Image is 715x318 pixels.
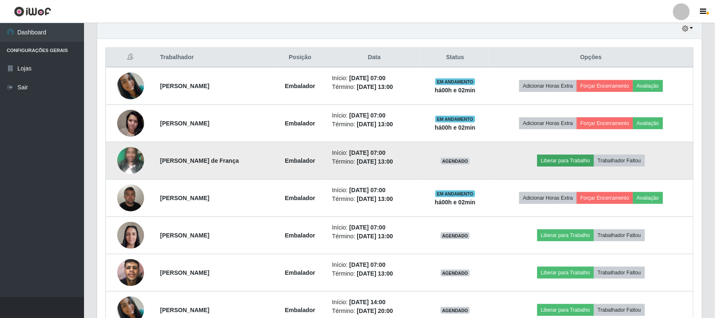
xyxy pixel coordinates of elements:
[160,232,209,239] strong: [PERSON_NAME]
[332,223,416,232] li: Início:
[117,217,144,253] img: 1738436502768.jpeg
[160,307,209,313] strong: [PERSON_NAME]
[332,261,416,269] li: Início:
[332,83,416,91] li: Término:
[357,121,393,128] time: [DATE] 13:00
[633,192,663,204] button: Avaliação
[357,233,393,240] time: [DATE] 13:00
[594,155,645,167] button: Trabalhador Faltou
[435,190,475,197] span: EM ANDAMENTO
[441,307,470,314] span: AGENDADO
[435,199,476,206] strong: há 00 h e 02 min
[160,157,239,164] strong: [PERSON_NAME] de França
[285,195,315,201] strong: Embalador
[519,80,577,92] button: Adicionar Horas Extra
[594,267,645,279] button: Trabalhador Faltou
[357,308,393,314] time: [DATE] 20:00
[117,143,144,178] img: 1713098995975.jpeg
[519,192,577,204] button: Adicionar Horas Extra
[350,75,386,81] time: [DATE] 07:00
[332,186,416,195] li: Início:
[435,124,476,131] strong: há 00 h e 02 min
[537,267,594,279] button: Liberar para Trabalho
[594,229,645,241] button: Trabalhador Faltou
[441,158,470,164] span: AGENDADO
[633,80,663,92] button: Avaliação
[285,157,315,164] strong: Embalador
[117,105,144,141] img: 1682608462576.jpeg
[160,195,209,201] strong: [PERSON_NAME]
[537,304,594,316] button: Liberar para Trabalho
[117,255,144,290] img: 1740069630829.jpeg
[332,195,416,203] li: Término:
[441,232,470,239] span: AGENDADO
[332,269,416,278] li: Término:
[160,83,209,89] strong: [PERSON_NAME]
[285,307,315,313] strong: Embalador
[332,232,416,241] li: Término:
[350,149,386,156] time: [DATE] 07:00
[633,117,663,129] button: Avaliação
[160,120,209,127] strong: [PERSON_NAME]
[332,74,416,83] li: Início:
[350,299,386,305] time: [DATE] 14:00
[273,48,327,68] th: Posição
[435,78,475,85] span: EM ANDAMENTO
[332,307,416,315] li: Término:
[577,117,633,129] button: Forçar Encerramento
[577,80,633,92] button: Forçar Encerramento
[285,83,315,89] strong: Embalador
[350,187,386,193] time: [DATE] 07:00
[332,120,416,129] li: Término:
[357,83,393,90] time: [DATE] 13:00
[519,117,577,129] button: Adicionar Horas Extra
[332,298,416,307] li: Início:
[537,229,594,241] button: Liberar para Trabalho
[327,48,421,68] th: Data
[594,304,645,316] button: Trabalhador Faltou
[332,111,416,120] li: Início:
[357,158,393,165] time: [DATE] 13:00
[285,232,315,239] strong: Embalador
[435,116,475,123] span: EM ANDAMENTO
[117,73,144,99] img: 1693608079370.jpeg
[285,269,315,276] strong: Embalador
[357,270,393,277] time: [DATE] 13:00
[160,269,209,276] strong: [PERSON_NAME]
[332,149,416,157] li: Início:
[577,192,633,204] button: Forçar Encerramento
[537,155,594,167] button: Liberar para Trabalho
[332,157,416,166] li: Término:
[350,112,386,119] time: [DATE] 07:00
[421,48,489,68] th: Status
[489,48,694,68] th: Opções
[350,224,386,231] time: [DATE] 07:00
[285,120,315,127] strong: Embalador
[357,195,393,202] time: [DATE] 13:00
[117,180,144,216] img: 1714957062897.jpeg
[14,6,51,17] img: CoreUI Logo
[155,48,273,68] th: Trabalhador
[441,270,470,276] span: AGENDADO
[350,261,386,268] time: [DATE] 07:00
[435,87,476,94] strong: há 00 h e 02 min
